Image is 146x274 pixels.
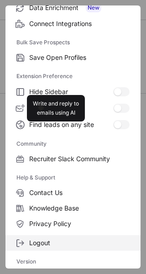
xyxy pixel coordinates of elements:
[5,116,141,133] label: Find leads on any site
[5,185,141,200] label: Contact Us
[5,254,141,269] div: Version
[29,53,130,62] span: Save Open Profiles
[29,155,130,163] span: Recruiter Slack Community
[5,200,141,216] label: Knowledge Base
[5,151,141,167] label: Recruiter Slack Community
[16,137,130,151] label: Community
[5,235,141,251] label: Logout
[5,216,141,232] label: Privacy Policy
[16,170,130,185] label: Help & Support
[29,204,130,212] span: Knowledge Base
[5,100,141,116] label: AI Writer on Gmail Write and reply toemails using AI
[86,3,101,12] span: New
[29,121,113,129] span: Find leads on any site
[5,16,141,32] label: Connect Integrations
[29,104,113,112] span: AI Writer on Gmail
[16,69,130,84] label: Extension Preference
[29,88,113,96] span: Hide Sidebar
[5,84,141,100] label: Hide Sidebar
[29,20,130,28] span: Connect Integrations
[29,220,130,228] span: Privacy Policy
[29,189,130,197] span: Contact Us
[16,35,130,50] label: Bulk Save Prospects
[29,3,130,12] span: Data Enrichment
[5,50,141,65] label: Save Open Profiles
[29,239,130,247] span: Logout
